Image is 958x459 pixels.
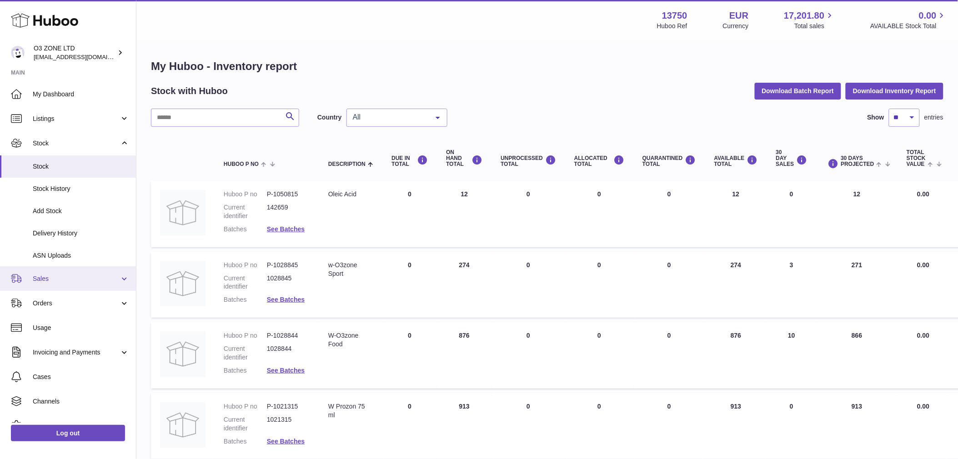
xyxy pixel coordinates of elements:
[328,402,373,419] div: W Prozon 75 ml
[224,437,267,446] dt: Batches
[160,190,206,235] img: product image
[767,181,817,247] td: 0
[767,252,817,318] td: 3
[34,44,115,61] div: O3 ZONE LTD
[317,113,342,122] label: Country
[267,415,310,433] dd: 1021315
[382,322,437,389] td: 0
[841,155,874,167] span: 30 DAYS PROJECTED
[267,344,310,362] dd: 1028844
[565,252,633,318] td: 0
[33,185,129,193] span: Stock History
[267,274,310,291] dd: 1028845
[224,261,267,269] dt: Huboo P no
[351,113,429,122] span: All
[870,22,947,30] span: AVAILABLE Stock Total
[817,322,898,389] td: 866
[705,322,767,389] td: 876
[784,10,824,22] span: 17,201.80
[224,295,267,304] dt: Batches
[917,332,929,339] span: 0.00
[870,10,947,30] a: 0.00 AVAILABLE Stock Total
[565,322,633,389] td: 0
[755,83,842,99] button: Download Batch Report
[492,322,565,389] td: 0
[33,251,129,260] span: ASN Uploads
[224,225,267,234] dt: Batches
[501,155,556,167] div: UNPROCESSED Total
[817,181,898,247] td: 12
[224,366,267,375] dt: Batches
[328,331,373,349] div: W-O3zone Food
[33,373,129,381] span: Cases
[917,190,929,198] span: 0.00
[267,438,305,445] a: See Batches
[667,332,671,339] span: 0
[667,403,671,410] span: 0
[917,261,929,269] span: 0.00
[667,190,671,198] span: 0
[919,10,937,22] span: 0.00
[33,274,120,283] span: Sales
[151,59,943,74] h1: My Huboo - Inventory report
[492,252,565,318] td: 0
[492,181,565,247] td: 0
[160,331,206,377] img: product image
[224,274,267,291] dt: Current identifier
[267,225,305,233] a: See Batches
[437,181,492,247] td: 12
[657,22,687,30] div: Huboo Ref
[11,425,125,441] a: Log out
[642,155,696,167] div: QUARANTINED Total
[33,397,129,406] span: Channels
[11,46,25,60] img: hello@o3zoneltd.co.uk
[767,322,817,389] td: 10
[33,162,129,171] span: Stock
[729,10,748,22] strong: EUR
[917,403,929,410] span: 0.00
[224,161,259,167] span: Huboo P no
[907,150,926,168] span: Total stock value
[160,261,206,306] img: product image
[267,203,310,220] dd: 142659
[267,190,310,199] dd: P-1050815
[868,113,884,122] label: Show
[565,181,633,247] td: 0
[224,331,267,340] dt: Huboo P no
[846,83,943,99] button: Download Inventory Report
[446,150,482,168] div: ON HAND Total
[267,296,305,303] a: See Batches
[224,190,267,199] dt: Huboo P no
[924,113,943,122] span: entries
[817,252,898,318] td: 271
[382,252,437,318] td: 0
[391,155,428,167] div: DUE IN TOTAL
[382,181,437,247] td: 0
[34,53,134,60] span: [EMAIL_ADDRESS][DOMAIN_NAME]
[33,324,129,332] span: Usage
[794,22,835,30] span: Total sales
[267,331,310,340] dd: P-1028844
[714,155,758,167] div: AVAILABLE Total
[705,181,767,247] td: 12
[776,150,808,168] div: 30 DAY SALES
[160,402,206,448] img: product image
[267,402,310,411] dd: P-1021315
[267,261,310,269] dd: P-1028845
[224,203,267,220] dt: Current identifier
[33,229,129,238] span: Delivery History
[662,10,687,22] strong: 13750
[33,139,120,148] span: Stock
[224,402,267,411] dt: Huboo P no
[328,161,366,167] span: Description
[33,207,129,215] span: Add Stock
[33,422,129,430] span: Settings
[33,90,129,99] span: My Dashboard
[723,22,749,30] div: Currency
[151,85,228,97] h2: Stock with Huboo
[33,348,120,357] span: Invoicing and Payments
[574,155,624,167] div: ALLOCATED Total
[328,261,373,278] div: w-O3zone Sport
[667,261,671,269] span: 0
[33,299,120,308] span: Orders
